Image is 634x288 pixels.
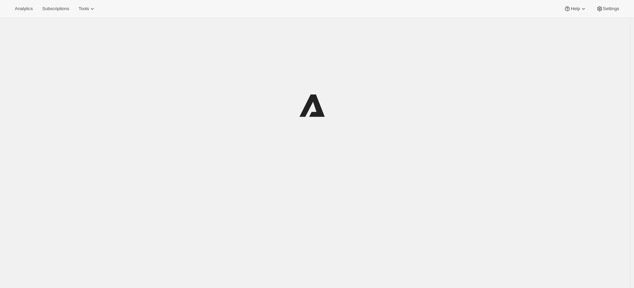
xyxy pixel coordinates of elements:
[78,6,89,11] span: Tools
[42,6,69,11] span: Subscriptions
[560,4,591,13] button: Help
[11,4,37,13] button: Analytics
[15,6,33,11] span: Analytics
[571,6,580,11] span: Help
[603,6,619,11] span: Settings
[38,4,73,13] button: Subscriptions
[592,4,623,13] button: Settings
[74,4,100,13] button: Tools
